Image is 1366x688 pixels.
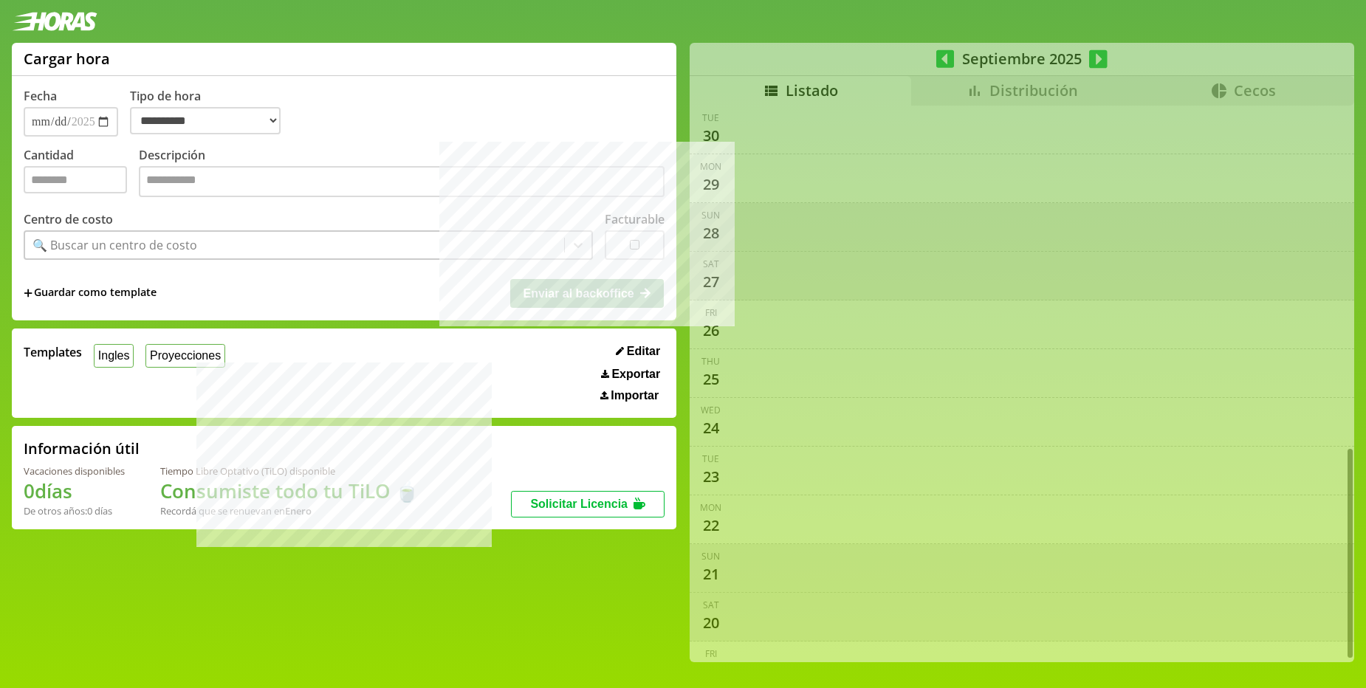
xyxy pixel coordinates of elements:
[24,147,139,201] label: Cantidad
[24,49,110,69] h1: Cargar hora
[94,344,134,367] button: Ingles
[24,464,125,478] div: Vacaciones disponibles
[24,478,125,504] h1: 0 días
[611,344,665,359] button: Editar
[24,344,82,360] span: Templates
[597,367,665,382] button: Exportar
[285,504,312,517] b: Enero
[139,166,665,197] textarea: Descripción
[24,438,140,458] h2: Información útil
[530,498,628,510] span: Solicitar Licencia
[160,504,419,517] div: Recordá que se renuevan en
[611,368,660,381] span: Exportar
[24,285,32,301] span: +
[24,504,125,517] div: De otros años: 0 días
[130,88,292,137] label: Tipo de hora
[130,107,281,134] select: Tipo de hora
[32,237,197,253] div: 🔍 Buscar un centro de costo
[611,389,659,402] span: Importar
[160,478,419,504] h1: Consumiste todo tu TiLO 🍵
[12,12,97,31] img: logotipo
[145,344,225,367] button: Proyecciones
[24,285,157,301] span: +Guardar como template
[627,345,660,358] span: Editar
[139,147,665,201] label: Descripción
[160,464,419,478] div: Tiempo Libre Optativo (TiLO) disponible
[511,491,665,517] button: Solicitar Licencia
[24,211,113,227] label: Centro de costo
[24,88,57,104] label: Fecha
[605,211,665,227] label: Facturable
[24,166,127,193] input: Cantidad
